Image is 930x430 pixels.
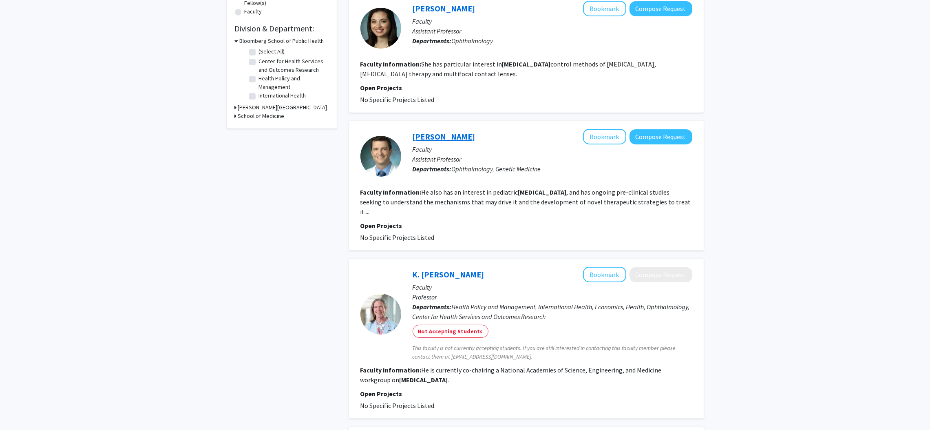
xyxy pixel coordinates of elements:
label: Health Policy and Management [259,74,327,91]
p: Faculty [413,16,692,26]
mat-chip: Not Accepting Students [413,325,488,338]
label: (Select All) [259,47,285,56]
p: Assistant Professor [413,154,692,164]
button: Compose Request to Jefferson Doyle [630,129,692,144]
a: [PERSON_NAME] [413,3,475,13]
label: International Health [259,91,306,100]
a: K. [PERSON_NAME] [413,269,484,279]
span: No Specific Projects Listed [360,401,435,410]
h2: Division & Department: [235,24,329,33]
iframe: Chat [6,393,35,424]
p: Faculty [413,282,692,292]
h3: School of Medicine [238,112,285,120]
label: Faculty [245,7,262,16]
p: Assistant Professor [413,26,692,36]
p: Open Projects [360,83,692,93]
fg-read-more: He also has an interest in pediatric , and has ongoing pre-clinical studies seeking to understand... [360,188,691,216]
span: No Specific Projects Listed [360,233,435,242]
span: This faculty is not currently accepting students. If you are still interested in contacting this ... [413,344,692,361]
span: Health Policy and Management, International Health, Economics, Health, Ophthalmology, Center for ... [413,303,690,321]
b: Departments: [413,37,452,45]
a: [PERSON_NAME] [413,131,475,142]
b: [MEDICAL_DATA] [518,188,567,196]
fg-read-more: He is currently co-chairing a National Academies of Science, Engineering, and Medicine workgroup ... [360,366,662,384]
p: Professor [413,292,692,302]
button: Add K. Davina Frick to Bookmarks [583,267,626,282]
b: Faculty Information: [360,188,422,196]
label: Center for Health Services and Outcomes Research [259,57,327,74]
b: [MEDICAL_DATA] [400,376,448,384]
p: Open Projects [360,221,692,231]
button: Add Katharine Funari to Bookmarks [583,1,626,16]
p: Faculty [413,144,692,154]
b: [MEDICAL_DATA] [502,60,551,68]
span: Ophthalmology, Genetic Medicine [452,165,541,173]
span: No Specific Projects Listed [360,95,435,104]
p: Open Projects [360,389,692,399]
h3: [PERSON_NAME][GEOGRAPHIC_DATA] [238,103,327,112]
button: Add Jefferson Doyle to Bookmarks [583,129,626,144]
button: Compose Request to K. Davina Frick [630,267,692,282]
fg-read-more: She has particular interest in control methods of [MEDICAL_DATA], [MEDICAL_DATA] therapy and mult... [360,60,656,78]
span: Ophthalmology [452,37,493,45]
button: Compose Request to Katharine Funari [630,1,692,16]
b: Departments: [413,165,452,173]
b: Faculty Information: [360,60,422,68]
b: Faculty Information: [360,366,422,374]
h3: Bloomberg School of Public Health [240,37,324,45]
b: Departments: [413,303,452,311]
